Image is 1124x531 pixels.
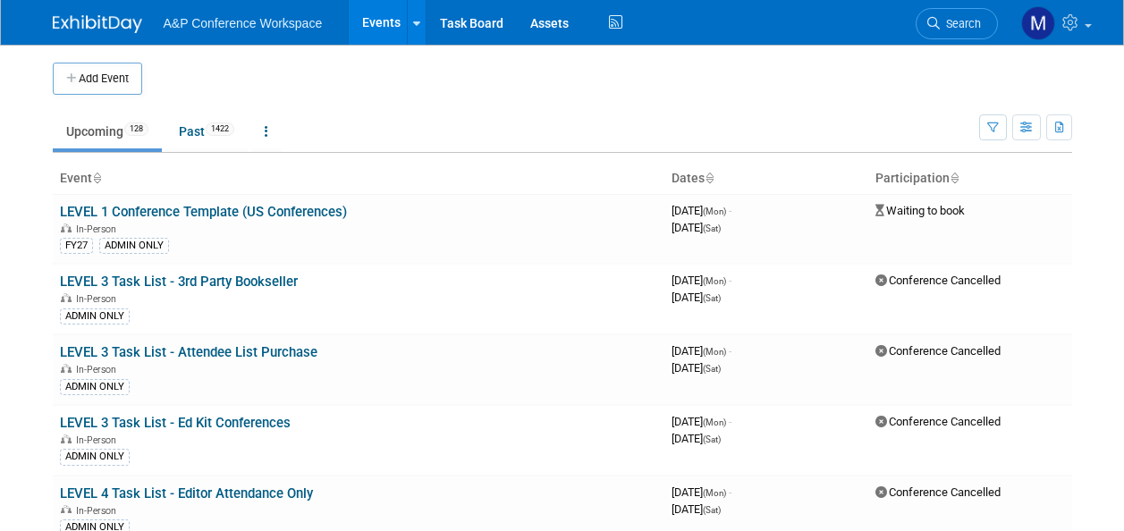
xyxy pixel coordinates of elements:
a: LEVEL 4 Task List - Editor Attendance Only [60,485,313,501]
span: Conference Cancelled [875,344,1001,358]
div: FY27 [60,238,93,254]
span: Waiting to book [875,204,965,217]
a: Sort by Event Name [92,171,101,185]
span: - [729,415,731,428]
a: LEVEL 3 Task List - 3rd Party Bookseller [60,274,298,290]
span: [DATE] [672,361,721,375]
span: (Mon) [703,347,726,357]
img: Matt Hambridge [1021,6,1055,40]
span: In-Person [76,505,122,517]
img: In-Person Event [61,505,72,514]
span: A&P Conference Workspace [164,16,323,30]
span: - [729,344,731,358]
span: [DATE] [672,204,731,217]
div: ADMIN ONLY [60,308,130,324]
button: Add Event [53,63,142,95]
span: 1422 [206,122,234,136]
th: Event [53,164,664,194]
span: Conference Cancelled [875,415,1001,428]
div: ADMIN ONLY [99,238,169,254]
span: (Sat) [703,223,721,233]
th: Participation [868,164,1072,194]
img: ExhibitDay [53,15,142,33]
span: (Mon) [703,276,726,286]
span: [DATE] [672,291,721,304]
span: - [729,274,731,287]
span: (Sat) [703,434,721,444]
span: In-Person [76,223,122,235]
a: LEVEL 1 Conference Template (US Conferences) [60,204,347,220]
span: (Sat) [703,293,721,303]
img: In-Person Event [61,293,72,302]
img: In-Person Event [61,364,72,373]
a: Upcoming128 [53,114,162,148]
span: (Mon) [703,417,726,427]
span: [DATE] [672,485,731,499]
span: In-Person [76,434,122,446]
span: [DATE] [672,432,721,445]
img: In-Person Event [61,223,72,232]
span: [DATE] [672,274,731,287]
span: [DATE] [672,221,721,234]
div: ADMIN ONLY [60,379,130,395]
div: ADMIN ONLY [60,449,130,465]
a: Search [916,8,998,39]
span: [DATE] [672,415,731,428]
span: In-Person [76,293,122,305]
span: In-Person [76,364,122,375]
a: LEVEL 3 Task List - Ed Kit Conferences [60,415,291,431]
th: Dates [664,164,868,194]
span: (Mon) [703,206,726,216]
span: Conference Cancelled [875,274,1001,287]
span: Search [940,17,981,30]
a: LEVEL 3 Task List - Attendee List Purchase [60,344,317,360]
span: - [729,485,731,499]
span: - [729,204,731,217]
span: [DATE] [672,344,731,358]
img: In-Person Event [61,434,72,443]
span: (Sat) [703,364,721,374]
span: Conference Cancelled [875,485,1001,499]
span: (Sat) [703,505,721,515]
span: [DATE] [672,502,721,516]
span: 128 [124,122,148,136]
a: Sort by Start Date [705,171,714,185]
a: Sort by Participation Type [950,171,959,185]
span: (Mon) [703,488,726,498]
a: Past1422 [165,114,248,148]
